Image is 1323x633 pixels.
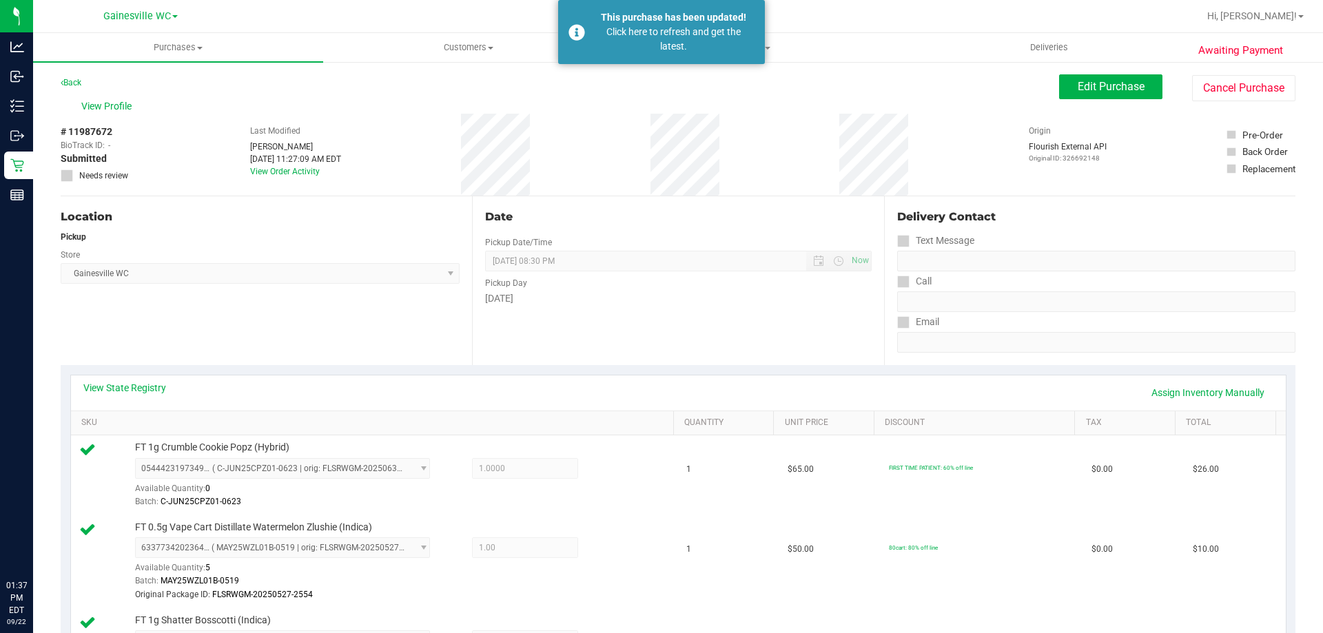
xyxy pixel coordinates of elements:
span: $26.00 [1193,463,1219,476]
iframe: Resource center [14,523,55,564]
a: Customers [323,33,613,62]
button: Cancel Purchase [1192,75,1295,101]
inline-svg: Inventory [10,99,24,113]
a: View Order Activity [250,167,320,176]
span: FT 0.5g Vape Cart Distillate Watermelon Zlushie (Indica) [135,521,372,534]
label: Text Message [897,231,974,251]
a: Purchases [33,33,323,62]
span: MAY25WZL01B-0519 [161,576,239,585]
span: FT 1g Crumble Cookie Popz (Hybrid) [135,441,289,454]
span: FIRST TIME PATIENT: 60% off line [889,464,973,471]
inline-svg: Analytics [10,40,24,54]
span: Deliveries [1012,41,1087,54]
span: Edit Purchase [1078,80,1145,93]
div: Available Quantity: [135,479,445,506]
div: [PERSON_NAME] [250,141,341,153]
a: Deliveries [904,33,1194,62]
div: Flourish External API [1029,141,1107,163]
inline-svg: Inbound [10,70,24,83]
div: Date [485,209,871,225]
span: Needs review [79,169,128,182]
span: FLSRWGM-20250527-2554 [212,590,313,599]
span: Batch: [135,497,158,506]
div: Back Order [1242,145,1288,158]
a: SKU [81,417,668,428]
inline-svg: Reports [10,188,24,202]
span: 1 [686,463,691,476]
p: 01:37 PM EDT [6,579,27,616]
a: Total [1186,417,1270,428]
span: Original Package ID: [135,590,210,599]
a: Assign Inventory Manually [1142,381,1273,404]
div: This purchase has been updated! [593,10,755,25]
p: 09/22 [6,616,27,627]
span: BioTrack ID: [61,139,105,152]
inline-svg: Retail [10,158,24,172]
span: $50.00 [788,543,814,556]
p: Original ID: 326692148 [1029,153,1107,163]
label: Pickup Date/Time [485,236,552,249]
span: 1 [686,543,691,556]
div: Location [61,209,460,225]
label: Pickup Day [485,277,527,289]
span: # 11987672 [61,125,112,139]
input: Format: (999) 999-9999 [897,291,1295,312]
span: View Profile [81,99,136,114]
span: Hi, [PERSON_NAME]! [1207,10,1297,21]
span: Customers [324,41,613,54]
div: [DATE] [485,291,871,306]
div: Available Quantity: [135,558,445,585]
div: [DATE] 11:27:09 AM EDT [250,153,341,165]
iframe: Resource center unread badge [41,521,57,537]
span: Batch: [135,576,158,585]
inline-svg: Outbound [10,129,24,143]
span: 5 [205,563,210,572]
span: - [108,139,110,152]
span: C-JUN25CPZ01-0623 [161,497,241,506]
a: Unit Price [785,417,869,428]
strong: Pickup [61,232,86,242]
label: Last Modified [250,125,300,137]
span: 0 [205,484,210,493]
div: Delivery Contact [897,209,1295,225]
div: Pre-Order [1242,128,1283,142]
span: $0.00 [1091,463,1113,476]
span: FT 1g Shatter Bosscotti (Indica) [135,614,271,627]
a: Discount [885,417,1069,428]
span: 80cart: 80% off line [889,544,938,551]
span: Submitted [61,152,107,166]
span: Gainesville WC [103,10,171,22]
a: View State Registry [83,381,166,395]
label: Origin [1029,125,1051,137]
a: Quantity [684,417,768,428]
label: Store [61,249,80,261]
label: Email [897,312,939,332]
span: $10.00 [1193,543,1219,556]
div: Click here to refresh and get the latest. [593,25,755,54]
a: Back [61,78,81,87]
label: Call [897,271,932,291]
button: Edit Purchase [1059,74,1162,99]
span: $0.00 [1091,543,1113,556]
a: Tax [1086,417,1170,428]
span: Awaiting Payment [1198,43,1283,59]
input: Format: (999) 999-9999 [897,251,1295,271]
span: Purchases [33,41,323,54]
div: Replacement [1242,162,1295,176]
span: $65.00 [788,463,814,476]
